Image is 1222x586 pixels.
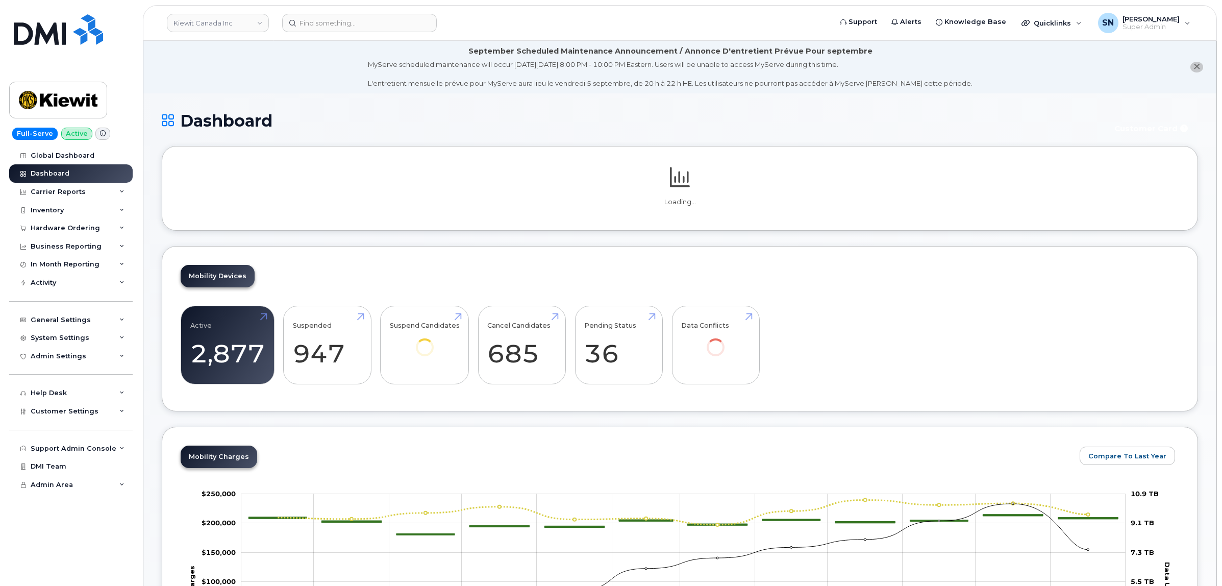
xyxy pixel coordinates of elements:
[390,311,460,370] a: Suspend Candidates
[487,311,556,379] a: Cancel Candidates 685
[202,490,236,498] g: $0
[1106,120,1198,138] button: Customer Card
[368,60,972,88] div: MyServe scheduled maintenance will occur [DATE][DATE] 8:00 PM - 10:00 PM Eastern. Users will be u...
[202,577,236,585] g: $0
[202,548,236,556] tspan: $150,000
[1131,577,1154,585] tspan: 5.5 TB
[293,311,362,379] a: Suspended 947
[1131,519,1154,527] tspan: 9.1 TB
[181,446,257,468] a: Mobility Charges
[202,490,236,498] tspan: $250,000
[1080,447,1175,465] button: Compare To Last Year
[190,311,265,379] a: Active 2,877
[202,548,236,556] g: $0
[202,519,236,527] tspan: $200,000
[681,311,750,370] a: Data Conflicts
[162,112,1101,130] h1: Dashboard
[181,198,1179,207] p: Loading...
[1190,62,1203,72] button: close notification
[1131,548,1154,556] tspan: 7.3 TB
[1131,490,1159,498] tspan: 10.9 TB
[468,46,872,57] div: September Scheduled Maintenance Announcement / Annonce D'entretient Prévue Pour septembre
[1088,451,1166,461] span: Compare To Last Year
[202,519,236,527] g: $0
[202,577,236,585] tspan: $100,000
[181,265,255,287] a: Mobility Devices
[584,311,653,379] a: Pending Status 36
